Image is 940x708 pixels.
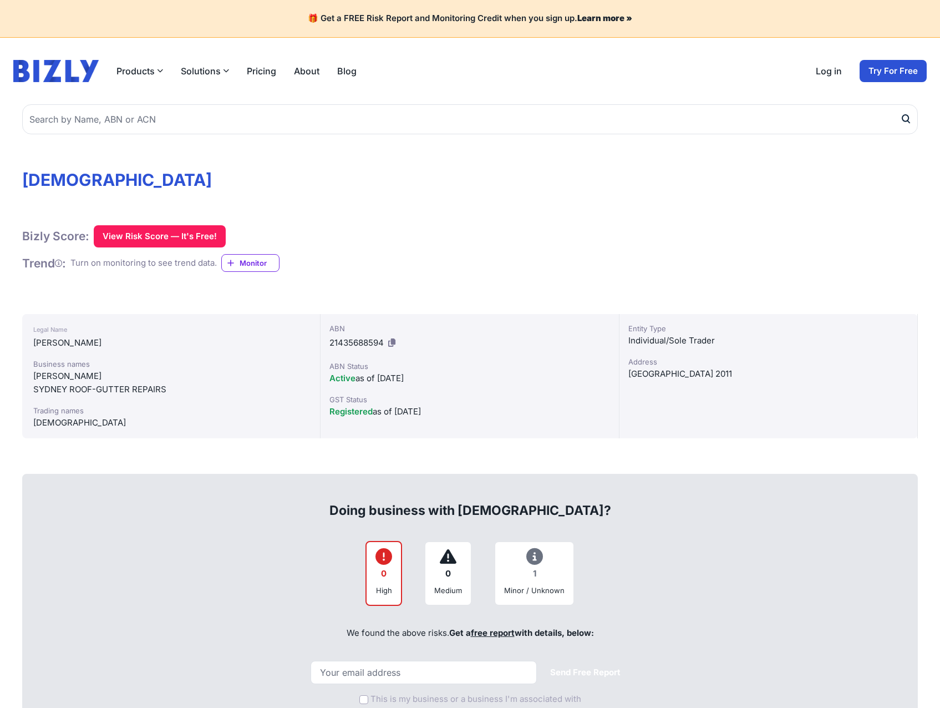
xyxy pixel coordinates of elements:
[628,367,908,381] div: [GEOGRAPHIC_DATA] 2011
[34,484,906,519] div: Doing business with [DEMOGRAPHIC_DATA]?
[329,323,609,334] div: ABN
[311,661,537,684] input: Your email address
[471,628,515,638] a: free report
[33,323,309,336] div: Legal Name
[33,405,309,416] div: Trading names
[34,615,906,653] div: We found the above risks.
[434,585,462,596] div: Medium
[116,64,163,78] button: Products
[370,693,581,706] label: This is my business or a business I'm associated with
[329,373,355,383] span: Active
[221,254,280,272] a: Monitor
[70,257,217,270] div: Turn on monitoring to see trend data.
[375,563,392,585] div: 0
[504,585,565,596] div: Minor / Unknown
[329,337,384,348] span: 21435688594
[329,406,373,417] span: Registered
[541,662,629,684] button: Send Free Report
[247,64,276,78] a: Pricing
[22,104,918,134] input: Search by Name, ABN or ACN
[181,64,229,78] button: Solutions
[94,225,226,247] button: View Risk Score — It's Free!
[375,585,392,596] div: High
[33,370,309,383] div: [PERSON_NAME]
[449,628,594,638] span: Get a with details, below:
[337,64,357,78] a: Blog
[816,64,842,78] a: Log in
[13,13,927,24] h4: 🎁 Get a FREE Risk Report and Monitoring Credit when you sign up.
[577,13,632,23] a: Learn more »
[22,229,89,244] h1: Bizly Score:
[294,64,319,78] a: About
[22,170,918,190] h1: [DEMOGRAPHIC_DATA]
[628,356,908,367] div: Address
[434,563,462,585] div: 0
[33,416,309,429] div: [DEMOGRAPHIC_DATA]
[628,334,908,347] div: Individual/Sole Trader
[628,323,908,334] div: Entity Type
[329,405,609,418] div: as of [DATE]
[33,358,309,370] div: Business names
[329,372,609,385] div: as of [DATE]
[329,394,609,405] div: GST Status
[240,257,279,269] span: Monitor
[33,336,309,350] div: [PERSON_NAME]
[22,256,66,271] h1: Trend :
[504,563,565,585] div: 1
[33,383,309,396] div: SYDNEY ROOF-GUTTER REPAIRS
[329,361,609,372] div: ABN Status
[860,60,927,82] a: Try For Free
